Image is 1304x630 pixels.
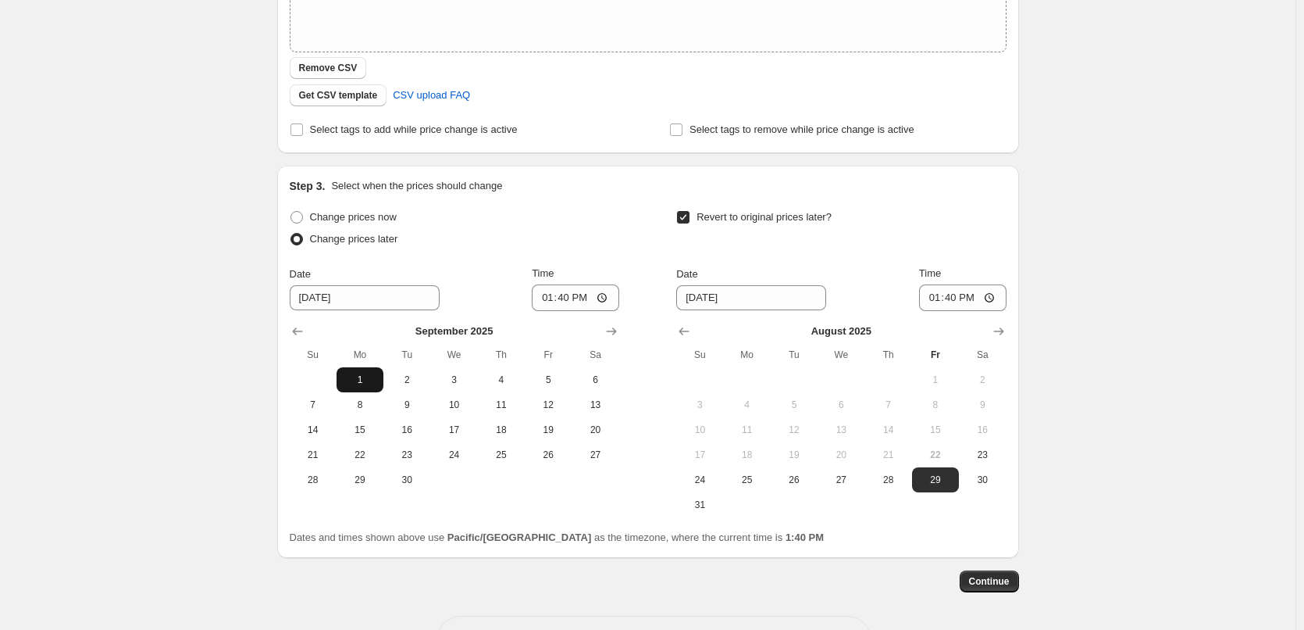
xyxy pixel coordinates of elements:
button: Monday September 15 2025 [337,417,383,442]
button: Tuesday August 5 2025 [771,392,818,417]
button: Saturday September 6 2025 [572,367,618,392]
span: 1 [918,374,953,386]
span: CSV upload FAQ [393,88,470,103]
button: Saturday August 23 2025 [959,442,1006,467]
button: Wednesday September 3 2025 [430,367,477,392]
span: 30 [965,474,999,486]
button: Wednesday September 24 2025 [430,442,477,467]
span: Date [676,268,697,280]
span: 5 [531,374,565,386]
span: 3 [436,374,471,386]
button: Get CSV template [290,84,387,106]
span: 7 [296,399,330,411]
span: 4 [484,374,518,386]
input: 8/22/2025 [290,285,440,310]
span: 16 [390,424,424,436]
span: 5 [777,399,811,411]
input: 12:00 [532,285,619,311]
span: 29 [343,474,377,486]
span: 1 [343,374,377,386]
button: Remove CSV [290,57,367,79]
span: Mo [343,349,377,361]
span: 28 [871,474,905,486]
th: Tuesday [771,342,818,367]
span: 27 [824,474,858,486]
p: Select when the prices should change [331,178,502,194]
span: 6 [578,374,612,386]
button: Tuesday September 9 2025 [383,392,430,417]
span: 3 [682,399,717,411]
span: 14 [871,424,905,436]
button: Sunday September 14 2025 [290,417,337,442]
span: Th [484,349,518,361]
button: Friday August 1 2025 [912,367,959,392]
th: Thursday [478,342,525,367]
button: Friday September 12 2025 [525,392,572,417]
span: 31 [682,499,717,511]
button: Sunday August 10 2025 [676,417,723,442]
button: Monday September 8 2025 [337,392,383,417]
span: Get CSV template [299,89,378,102]
span: Time [532,267,554,279]
button: Saturday September 13 2025 [572,392,618,417]
span: 15 [918,424,953,436]
button: Sunday August 17 2025 [676,442,723,467]
button: Sunday September 21 2025 [290,442,337,467]
span: Remove CSV [299,62,358,74]
th: Thursday [864,342,911,367]
button: Wednesday August 13 2025 [818,417,864,442]
a: CSV upload FAQ [383,83,479,108]
span: 13 [578,399,612,411]
th: Saturday [572,342,618,367]
span: 8 [343,399,377,411]
span: 2 [965,374,999,386]
th: Monday [337,342,383,367]
button: Show next month, September 2025 [988,320,1010,342]
span: 10 [436,399,471,411]
button: Wednesday August 6 2025 [818,392,864,417]
input: 8/22/2025 [676,285,826,310]
span: 20 [824,449,858,461]
button: Show next month, October 2025 [600,320,622,342]
span: 18 [484,424,518,436]
span: Dates and times shown above use as the timezone, where the current time is [290,532,825,543]
th: Friday [912,342,959,367]
button: Friday August 15 2025 [912,417,959,442]
button: Saturday August 2 2025 [959,367,1006,392]
button: Thursday August 14 2025 [864,417,911,442]
span: Revert to original prices later? [697,211,832,223]
span: 11 [484,399,518,411]
button: Today Friday August 22 2025 [912,442,959,467]
span: 17 [436,424,471,436]
button: Saturday September 20 2025 [572,417,618,442]
button: Friday August 29 2025 [912,467,959,492]
span: Fr [918,349,953,361]
button: Monday August 11 2025 [724,417,771,442]
span: We [824,349,858,361]
span: Tu [390,349,424,361]
button: Sunday September 28 2025 [290,467,337,492]
button: Monday September 1 2025 [337,367,383,392]
th: Wednesday [818,342,864,367]
span: Su [682,349,717,361]
button: Wednesday September 10 2025 [430,392,477,417]
span: 28 [296,474,330,486]
button: Sunday August 24 2025 [676,467,723,492]
span: We [436,349,471,361]
span: 24 [436,449,471,461]
span: 13 [824,424,858,436]
span: Tu [777,349,811,361]
span: 30 [390,474,424,486]
span: 26 [777,474,811,486]
button: Friday September 5 2025 [525,367,572,392]
span: 15 [343,424,377,436]
th: Sunday [676,342,723,367]
span: Date [290,268,311,280]
button: Thursday September 11 2025 [478,392,525,417]
span: Th [871,349,905,361]
button: Thursday September 18 2025 [478,417,525,442]
button: Friday August 8 2025 [912,392,959,417]
span: 2 [390,374,424,386]
span: 9 [390,399,424,411]
button: Show previous month, July 2025 [673,320,695,342]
